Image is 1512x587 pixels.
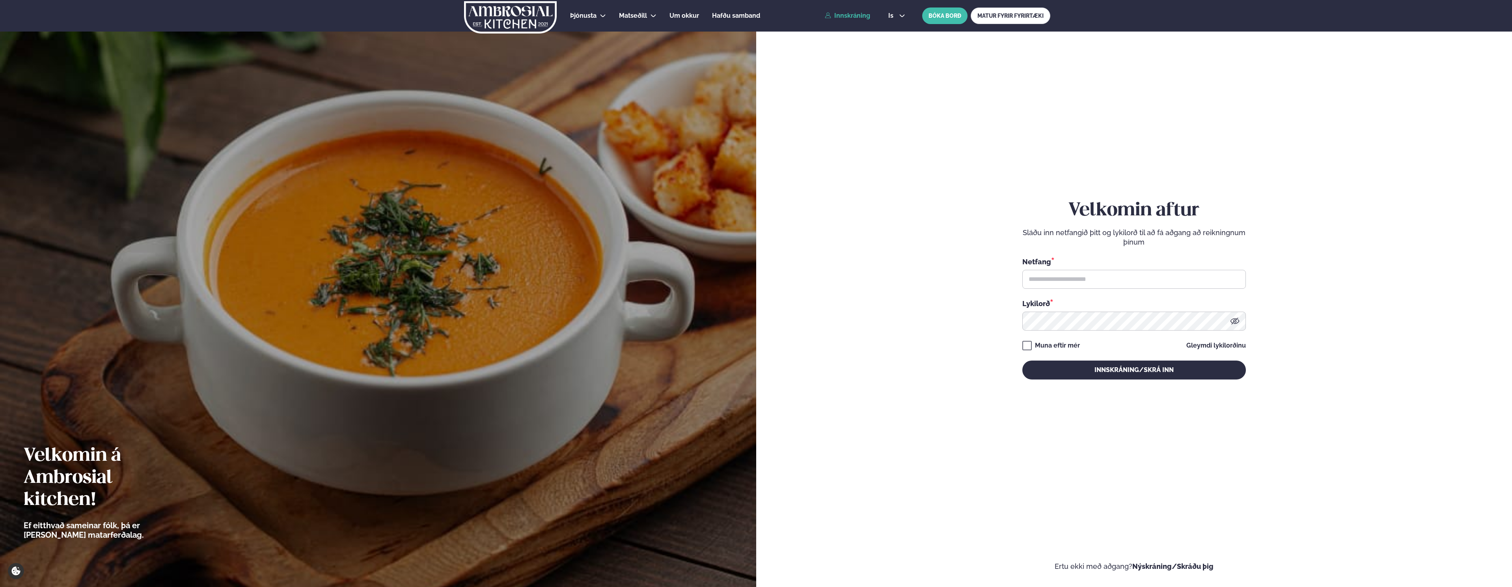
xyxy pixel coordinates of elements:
h2: Velkomin á Ambrosial kitchen! [24,445,187,511]
button: Innskráning/Skrá inn [1022,361,1246,379]
a: Cookie settings [8,563,24,579]
a: Matseðill [619,11,647,21]
h2: Velkomin aftur [1022,200,1246,222]
a: Um okkur [669,11,699,21]
a: Gleymdi lykilorðinu [1186,342,1246,349]
a: MATUR FYRIR FYRIRTÆKI [971,7,1050,24]
span: Hafðu samband [712,12,760,19]
div: Netfang [1022,256,1246,267]
a: Nýskráning/Skráðu þig [1132,562,1214,570]
p: Ertu ekki með aðgang? [780,562,1489,571]
a: Hafðu samband [712,11,760,21]
div: Lykilorð [1022,298,1246,308]
p: Ef eitthvað sameinar fólk, þá er [PERSON_NAME] matarferðalag. [24,521,187,540]
span: Matseðill [619,12,647,19]
a: Innskráning [825,12,870,19]
a: Þjónusta [570,11,597,21]
p: Sláðu inn netfangið þitt og lykilorð til að fá aðgang að reikningnum þínum [1022,228,1246,247]
img: logo [463,1,557,34]
span: Þjónusta [570,12,597,19]
button: BÓKA BORÐ [922,7,968,24]
span: Um okkur [669,12,699,19]
button: is [882,13,912,19]
span: is [888,13,896,19]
